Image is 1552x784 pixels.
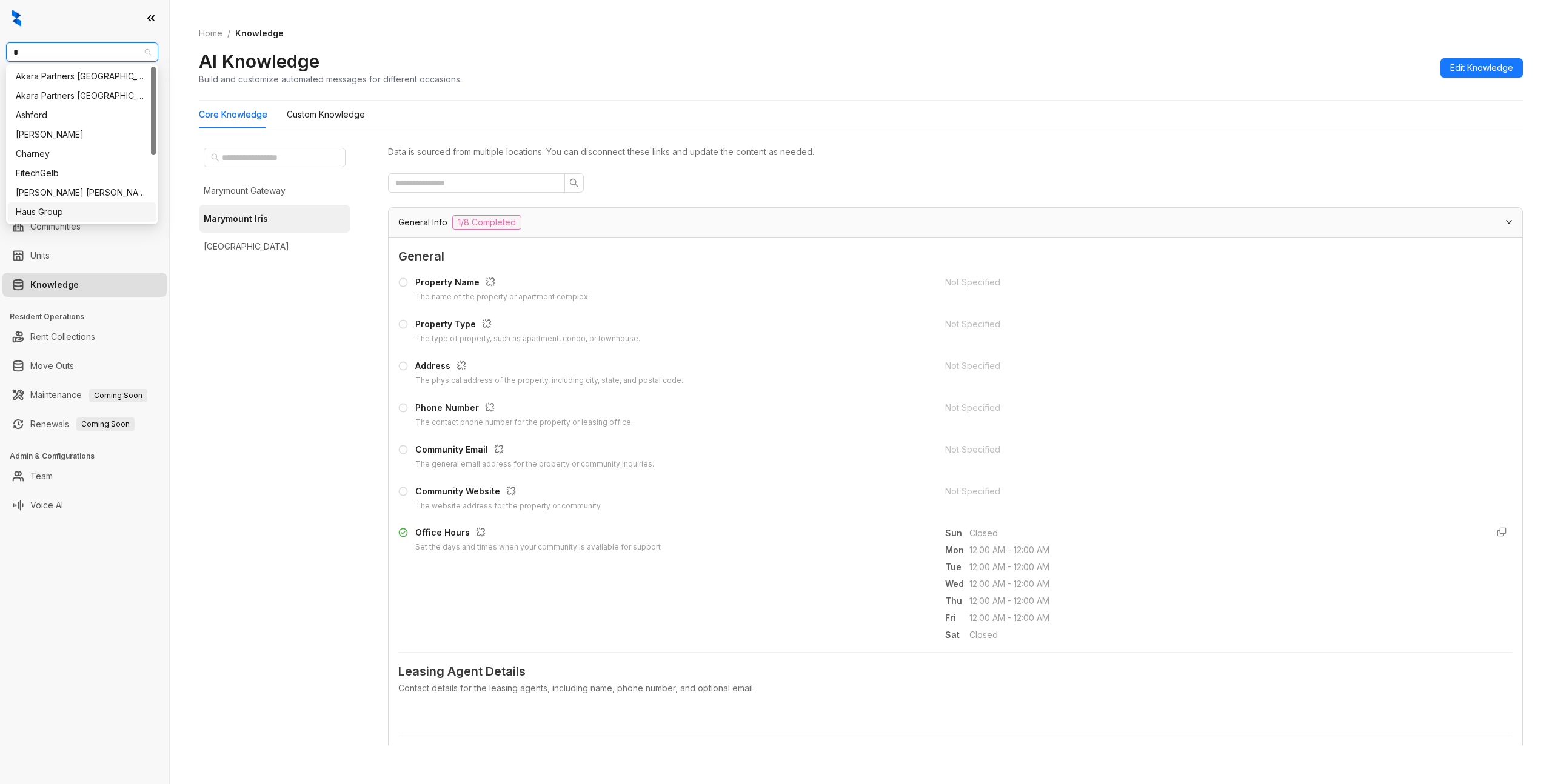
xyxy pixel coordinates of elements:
[30,325,95,349] a: Rent Collections
[2,81,167,105] li: Leads
[945,443,1477,456] div: Not Specified
[16,89,149,102] div: Akara Partners [GEOGRAPHIC_DATA]
[415,291,590,303] div: The name of the property or apartment complex.
[945,527,969,540] span: Sun
[415,500,602,512] div: The website address for the property or community.
[415,417,633,428] div: The contact phone number for the property or leasing office.
[1440,58,1523,78] button: Edit Knowledge
[2,383,167,407] li: Maintenance
[204,184,286,198] div: Marymount Gateway
[2,214,167,239] li: Communities
[1505,218,1513,225] span: expanded
[969,577,1477,591] span: 12:00 AM - 12:00 AM
[2,244,167,268] li: Units
[16,167,149,180] div: FitechGelb
[415,542,661,553] div: Set the days and times when your community is available for support
[287,108,365,121] div: Custom Knowledge
[415,401,633,417] div: Phone Number
[969,543,1477,557] span: 12:00 AM - 12:00 AM
[235,28,284,38] span: Knowledge
[89,389,147,402] span: Coming Soon
[945,485,1477,498] div: Not Specified
[945,628,969,642] span: Sat
[2,354,167,378] li: Move Outs
[969,611,1477,625] span: 12:00 AM - 12:00 AM
[415,459,654,470] div: The general email address for the property or community inquiries.
[969,560,1477,574] span: 12:00 AM - 12:00 AM
[415,526,661,542] div: Office Hours
[204,212,268,225] div: Marymount Iris
[196,27,225,40] a: Home
[16,186,149,199] div: [PERSON_NAME] [PERSON_NAME]
[2,162,167,187] li: Collections
[415,333,640,345] div: The type of property, such as apartment, condo, or townhouse.
[945,560,969,574] span: Tue
[415,359,683,375] div: Address
[969,594,1477,608] span: 12:00 AM - 12:00 AM
[204,240,289,253] div: [GEOGRAPHIC_DATA]
[30,493,63,517] a: Voice AI
[415,276,590,291] div: Property Name
[199,108,267,121] div: Core Knowledge
[945,594,969,608] span: Thu
[10,451,169,462] h3: Admin & Configurations
[945,577,969,591] span: Wed
[12,10,21,27] img: logo
[8,86,156,105] div: Akara Partners Phoenix
[398,662,1513,681] span: Leasing Agent Details
[30,464,53,488] a: Team
[2,493,167,517] li: Voice AI
[8,183,156,202] div: Gates Hudson
[415,485,602,500] div: Community Website
[945,317,1477,331] div: Not Specified
[8,164,156,183] div: FitechGelb
[211,153,219,162] span: search
[30,244,50,268] a: Units
[227,27,230,40] li: /
[10,311,169,322] h3: Resident Operations
[30,214,81,239] a: Communities
[2,464,167,488] li: Team
[30,354,74,378] a: Move Outs
[16,70,149,83] div: Akara Partners [GEOGRAPHIC_DATA]
[2,273,167,297] li: Knowledge
[945,401,1477,414] div: Not Specified
[76,417,135,431] span: Coming Soon
[8,202,156,222] div: Haus Group
[8,67,156,86] div: Akara Partners Nashville
[16,205,149,219] div: Haus Group
[945,276,1477,289] div: Not Specified
[415,375,683,387] div: The physical address of the property, including city, state, and postal code.
[8,125,156,144] div: Carter Haston
[16,147,149,161] div: Charney
[2,133,167,158] li: Leasing
[945,611,969,625] span: Fri
[8,105,156,125] div: Ashford
[969,527,1477,540] span: Closed
[30,412,135,436] a: RenewalsComing Soon
[415,443,654,459] div: Community Email
[30,273,79,297] a: Knowledge
[2,412,167,436] li: Renewals
[199,50,319,73] h2: AI Knowledge
[16,108,149,122] div: Ashford
[415,317,640,333] div: Property Type
[388,145,1523,159] div: Data is sourced from multiple locations. You can disconnect these links and update the content as...
[452,215,521,230] span: 1/8 Completed
[16,128,149,141] div: [PERSON_NAME]
[969,628,1477,642] span: Closed
[8,144,156,164] div: Charney
[1450,61,1513,75] span: Edit Knowledge
[945,359,1477,373] div: Not Specified
[2,325,167,349] li: Rent Collections
[398,682,1513,695] div: Contact details for the leasing agents, including name, phone number, and optional email.
[398,247,1513,266] span: General
[199,73,462,85] div: Build and customize automated messages for different occasions.
[945,543,969,557] span: Mon
[569,178,579,188] span: search
[389,208,1522,237] div: General Info1/8 Completed
[398,216,447,229] span: General Info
